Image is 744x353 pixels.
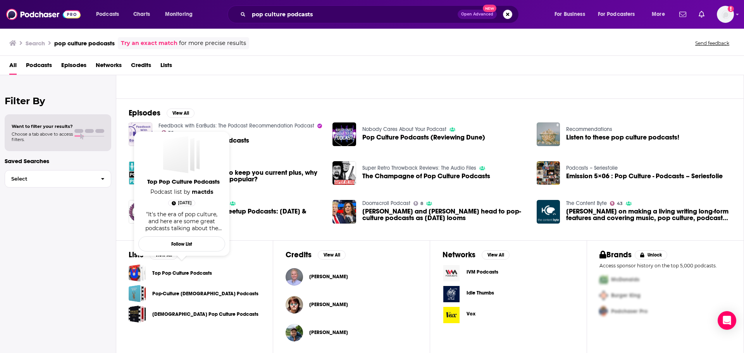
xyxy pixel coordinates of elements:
[611,308,648,315] span: Podchaser Pro
[646,8,675,21] button: open menu
[566,208,731,221] a: Barry Divola on making a living writing long-form features and covering music, pop culture, podca...
[5,95,111,107] h2: Filter By
[178,199,192,207] span: [DATE]
[420,202,423,205] span: 8
[362,208,527,221] a: Harris and Trump head to pop-culture podcasts as Election Day looms
[91,8,129,21] button: open menu
[555,9,585,20] span: For Business
[128,8,155,21] a: Charts
[717,6,734,23] button: Show profile menu
[318,250,346,260] button: View All
[549,8,595,21] button: open menu
[413,201,423,206] a: 8
[129,264,146,282] a: Top Pop Culture Podcasts
[566,134,679,141] a: Listen to these pop culture podcasts!
[286,292,417,317] button: Ken MillsKen Mills
[458,10,497,19] button: Open AdvancedNew
[443,285,574,303] a: Idle Thumbs logoIdle Thumbs
[163,136,200,173] a: Top Pop Culture Podcasts
[332,122,356,146] img: Pop Culture Podcasts (Reviewing Dune)
[566,200,607,207] a: The Content Byte
[482,250,510,260] button: View All
[362,134,485,141] span: Pop Culture Podcasts (Reviewing Dune)
[467,269,498,275] span: IVM Podcasts
[152,269,212,277] a: Top Pop Culture Podcasts
[467,311,475,317] span: Vox
[566,126,612,133] a: Recommendations
[129,250,143,260] h2: Lists
[12,131,73,142] span: Choose a tab above to access filters.
[61,59,86,75] a: Episodes
[443,306,460,324] img: Vox logo
[566,208,731,221] span: [PERSON_NAME] on making a living writing long-form features and covering music, pop culture, podc...
[145,211,222,239] span: "It's the era of pop culture, and here are some great podcasts talking about the world of pop cul...
[309,274,348,280] a: Gerald Glassford
[309,301,348,308] span: [PERSON_NAME]
[160,59,172,75] a: Lists
[443,250,475,260] h2: Networks
[309,301,348,308] a: Ken Mills
[483,5,497,12] span: New
[635,250,668,260] button: Unlock
[235,5,526,23] div: Search podcasts, credits, & more...
[121,39,177,48] a: Try an exact match
[179,39,246,48] span: for more precise results
[537,161,560,185] a: Emission 5×06 : Pop Culture - Podcasts – Seriesfolie
[362,200,410,207] a: Doomscroll Podcast
[129,305,146,323] a: Christian Pop Culture Podcasts
[12,124,73,129] span: Want to filter your results?
[96,59,122,75] a: Networks
[192,188,213,195] a: mactds
[26,59,52,75] span: Podcasts
[138,236,225,251] button: Follow List
[96,9,119,20] span: Podcasts
[5,157,111,165] p: Saved Searches
[133,9,150,20] span: Charts
[566,173,723,179] a: Emission 5×06 : Pop Culture - Podcasts – Seriesfolie
[286,250,312,260] h2: Credits
[158,169,324,183] a: Pop Culture podcasts to keep you current plus, why are TV recap shows so popular?
[129,122,152,146] img: Black History Month: Pop Culture Podcasts
[286,250,346,260] a: CreditsView All
[593,8,646,21] button: open menu
[362,165,476,171] a: Super Retro Throwback Reviews: The Audio Files
[696,8,708,21] a: Show notifications dropdown
[160,8,203,21] button: open menu
[332,161,356,185] a: The Champagne of Pop Culture Podcasts
[596,288,611,303] img: Second Pro Logo
[611,276,639,283] span: McDonalds
[717,6,734,23] img: User Profile
[362,126,446,133] a: Nobody Cares About Your Podcast
[652,9,665,20] span: More
[6,7,81,22] img: Podchaser - Follow, Share and Rate Podcasts
[537,122,560,146] img: Listen to these pop culture podcasts!
[286,324,303,341] img: Wes Teasdale
[443,306,574,324] a: Vox logoVox
[332,200,356,224] img: Harris and Trump head to pop-culture podcasts as Election Day looms
[5,176,95,181] span: Select
[286,296,303,313] img: Ken Mills
[9,59,17,75] span: All
[537,200,560,224] img: Barry Divola on making a living writing long-form features and covering music, pop culture, podca...
[309,329,348,336] span: [PERSON_NAME]
[566,165,618,171] a: Podcasts – Seriesfolie
[443,264,574,282] button: IVM Podcasts logoIVM Podcasts
[158,122,314,129] a: Feedback with EarBuds: The Podcast Recommendation Podcast
[362,173,490,179] a: The Champagne of Pop Culture Podcasts
[131,59,151,75] a: Credits
[676,8,689,21] a: Show notifications dropdown
[129,161,152,185] img: Pop Culture podcasts to keep you current plus, why are TV recap shows so popular?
